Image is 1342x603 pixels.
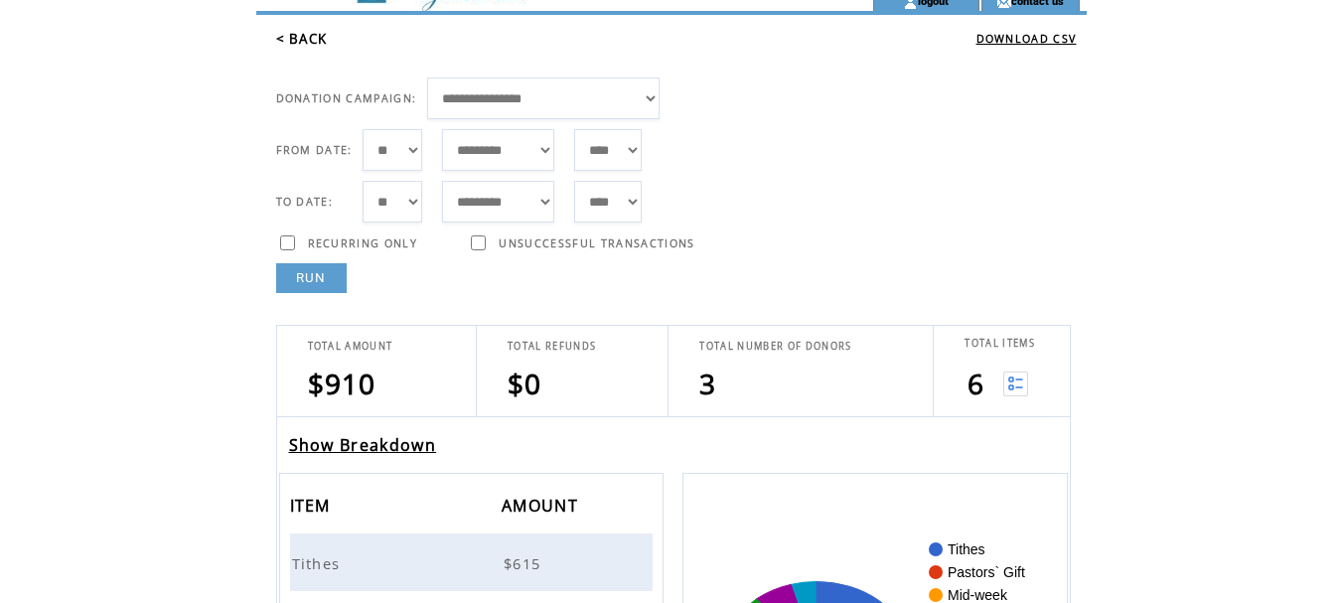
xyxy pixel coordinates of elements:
a: AMOUNT [502,499,583,511]
a: Show Breakdown [289,434,437,456]
text: Tithes [948,541,985,557]
span: TOTAL ITEMS [965,337,1035,350]
span: RECURRING ONLY [308,236,418,250]
span: TO DATE: [276,195,334,209]
span: TOTAL REFUNDS [508,340,596,353]
span: $0 [508,365,542,402]
span: ITEM [290,490,336,527]
a: < BACK [276,30,328,48]
a: RUN [276,263,347,293]
span: UNSUCCESSFUL TRANSACTIONS [499,236,694,250]
span: FROM DATE: [276,143,353,157]
text: Pastors` Gift [948,564,1025,580]
a: DOWNLOAD CSV [976,32,1077,46]
a: ITEM [290,499,336,511]
span: AMOUNT [502,490,583,527]
span: TOTAL AMOUNT [308,340,393,353]
span: $615 [504,553,545,573]
span: 6 [968,365,984,402]
span: 3 [699,365,716,402]
span: Tithes [292,553,346,573]
text: Mid-week [948,587,1008,603]
span: $910 [308,365,376,402]
a: Tithes [292,552,346,570]
img: View list [1003,372,1028,396]
span: TOTAL NUMBER OF DONORS [699,340,851,353]
span: DONATION CAMPAIGN: [276,91,417,105]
